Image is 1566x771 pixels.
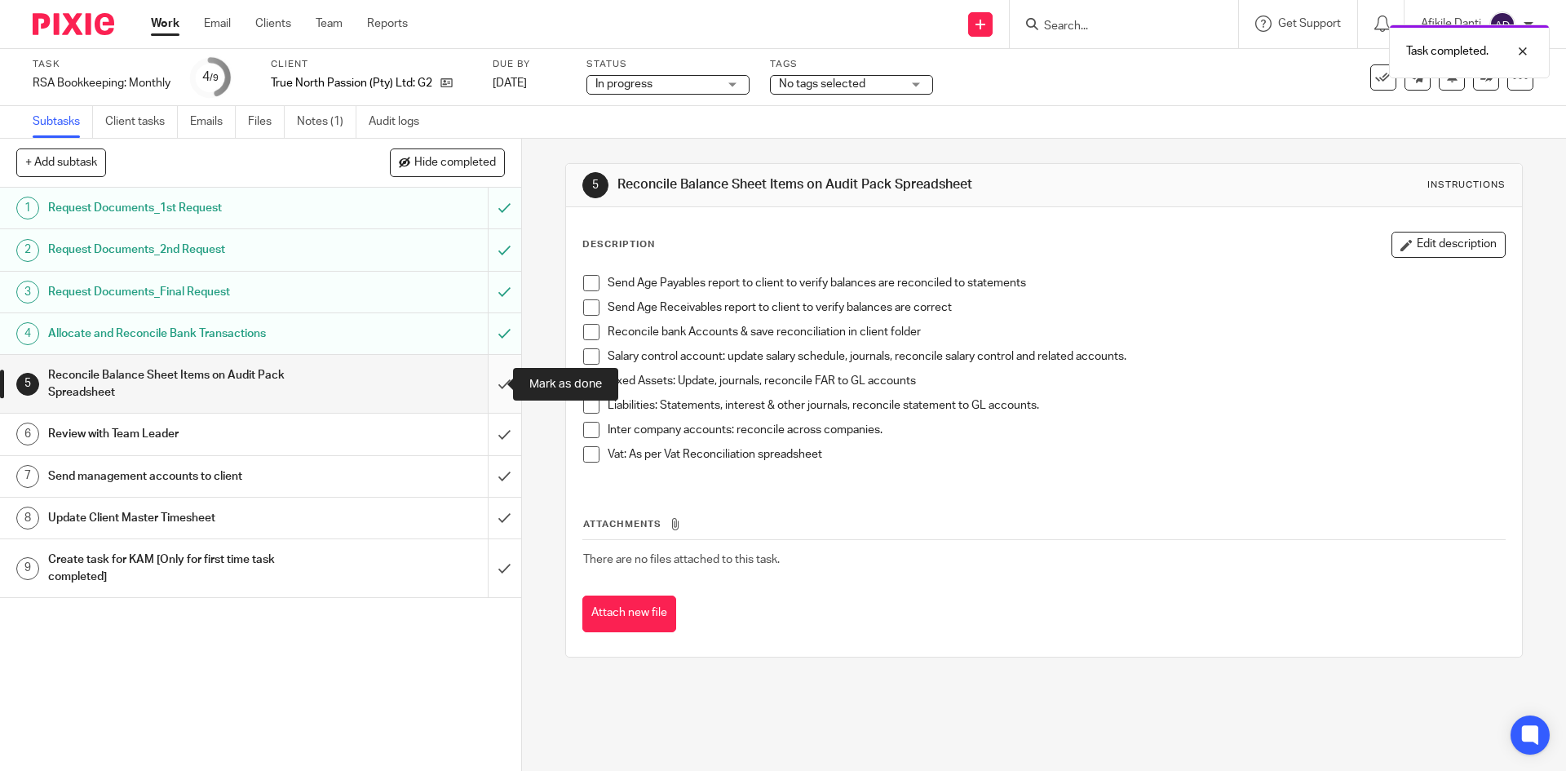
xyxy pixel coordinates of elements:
small: /9 [210,73,219,82]
button: + Add subtask [16,148,106,176]
div: 5 [582,172,608,198]
span: Attachments [583,520,661,529]
div: 3 [16,281,39,304]
label: Status [586,58,750,71]
h1: Request Documents_1st Request [48,196,330,220]
span: Hide completed [414,157,496,170]
p: Liabilities: Statements, interest & other journals, reconcile statement to GL accounts. [608,397,1504,414]
button: Attach new file [582,596,676,632]
a: Client tasks [105,106,178,138]
span: [DATE] [493,78,527,89]
p: True North Passion (Pty) Ltd: G2016 [271,75,432,91]
div: 7 [16,465,39,488]
label: Tags [770,58,933,71]
img: Pixie [33,13,114,35]
a: Team [316,16,343,32]
a: Emails [190,106,236,138]
h1: Request Documents_Final Request [48,280,330,304]
p: Description [582,238,655,251]
a: Subtasks [33,106,93,138]
h1: Allocate and Reconcile Bank Transactions [48,321,330,346]
img: svg%3E [1489,11,1515,38]
span: No tags selected [779,78,865,90]
div: 8 [16,507,39,530]
label: Client [271,58,472,71]
h1: Reconcile Balance Sheet Items on Audit Pack Spreadsheet [617,176,1079,193]
h1: Create task for KAM [Only for first time task completed] [48,547,330,589]
p: Vat: As per Vat Reconciliation spreadsheet [608,446,1504,463]
h1: Request Documents_2nd Request [48,237,330,262]
div: 1 [16,197,39,219]
button: Hide completed [390,148,505,176]
h1: Update Client Master Timesheet [48,506,330,530]
p: Fixed Assets: Update, journals, reconcile FAR to GL accounts [608,373,1504,389]
div: 9 [16,557,39,580]
h1: Review with Team Leader [48,422,330,446]
p: Send Age Receivables report to client to verify balances are correct [608,299,1504,316]
a: Email [204,16,231,32]
h1: Send management accounts to client [48,464,330,489]
a: Notes (1) [297,106,356,138]
div: RSA Bookkeeping: Monthly [33,75,170,91]
a: Clients [255,16,291,32]
p: Task completed. [1406,43,1489,60]
a: Files [248,106,285,138]
label: Task [33,58,170,71]
div: 5 [16,373,39,396]
div: 4 [202,68,219,86]
a: Audit logs [369,106,431,138]
label: Due by [493,58,566,71]
div: Instructions [1427,179,1506,192]
div: 4 [16,322,39,345]
div: 2 [16,239,39,262]
p: Inter company accounts: reconcile across companies. [608,422,1504,438]
button: Edit description [1391,232,1506,258]
a: Reports [367,16,408,32]
h1: Reconcile Balance Sheet Items on Audit Pack Spreadsheet [48,363,330,405]
span: There are no files attached to this task. [583,554,780,565]
span: In progress [595,78,652,90]
p: Salary control account: update salary schedule, journals, reconcile salary control and related ac... [608,348,1504,365]
div: 6 [16,423,39,445]
p: Reconcile bank Accounts & save reconciliation in client folder [608,324,1504,340]
p: Send Age Payables report to client to verify balances are reconciled to statements [608,275,1504,291]
a: Work [151,16,179,32]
